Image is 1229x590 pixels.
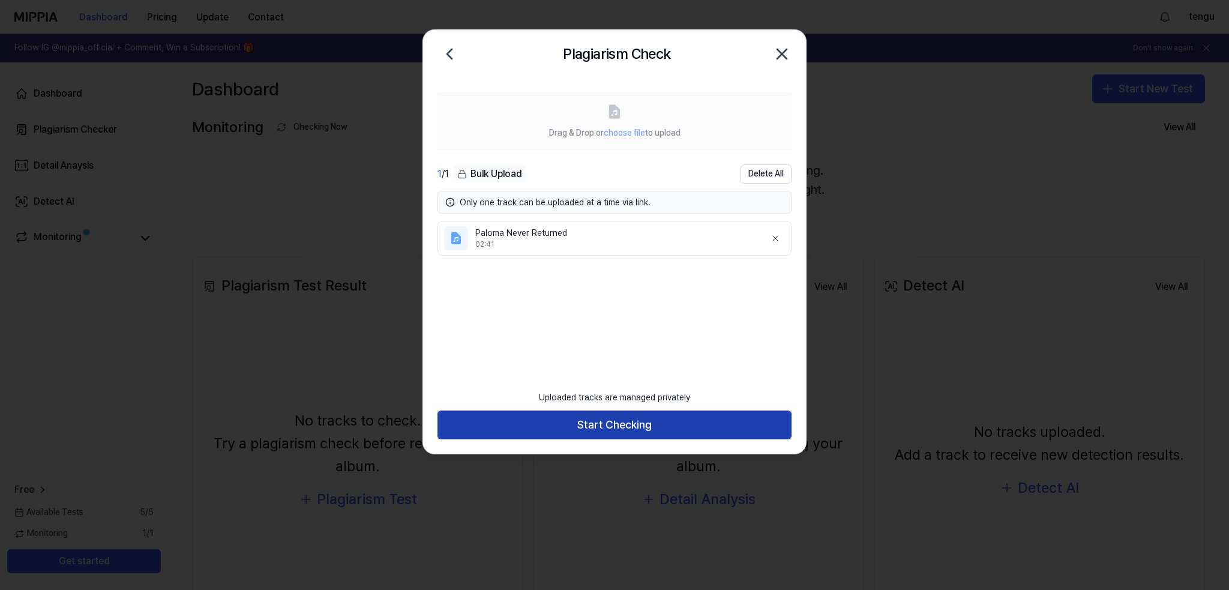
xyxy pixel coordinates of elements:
[532,385,697,411] div: Uploaded tracks are managed privately
[475,227,756,239] div: Paloma Never Returned
[741,164,792,184] button: Delete All
[563,43,670,65] h2: Plagiarism Check
[437,168,442,179] span: 1
[604,128,645,137] span: choose file
[454,166,526,183] button: Bulk Upload
[437,167,449,181] div: / 1
[475,239,756,250] div: 02:41
[549,128,681,137] span: Drag & Drop or to upload
[437,411,792,439] button: Start Checking
[454,166,526,182] div: Bulk Upload
[460,196,784,208] div: Only one track can be uploaded at a time via link.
